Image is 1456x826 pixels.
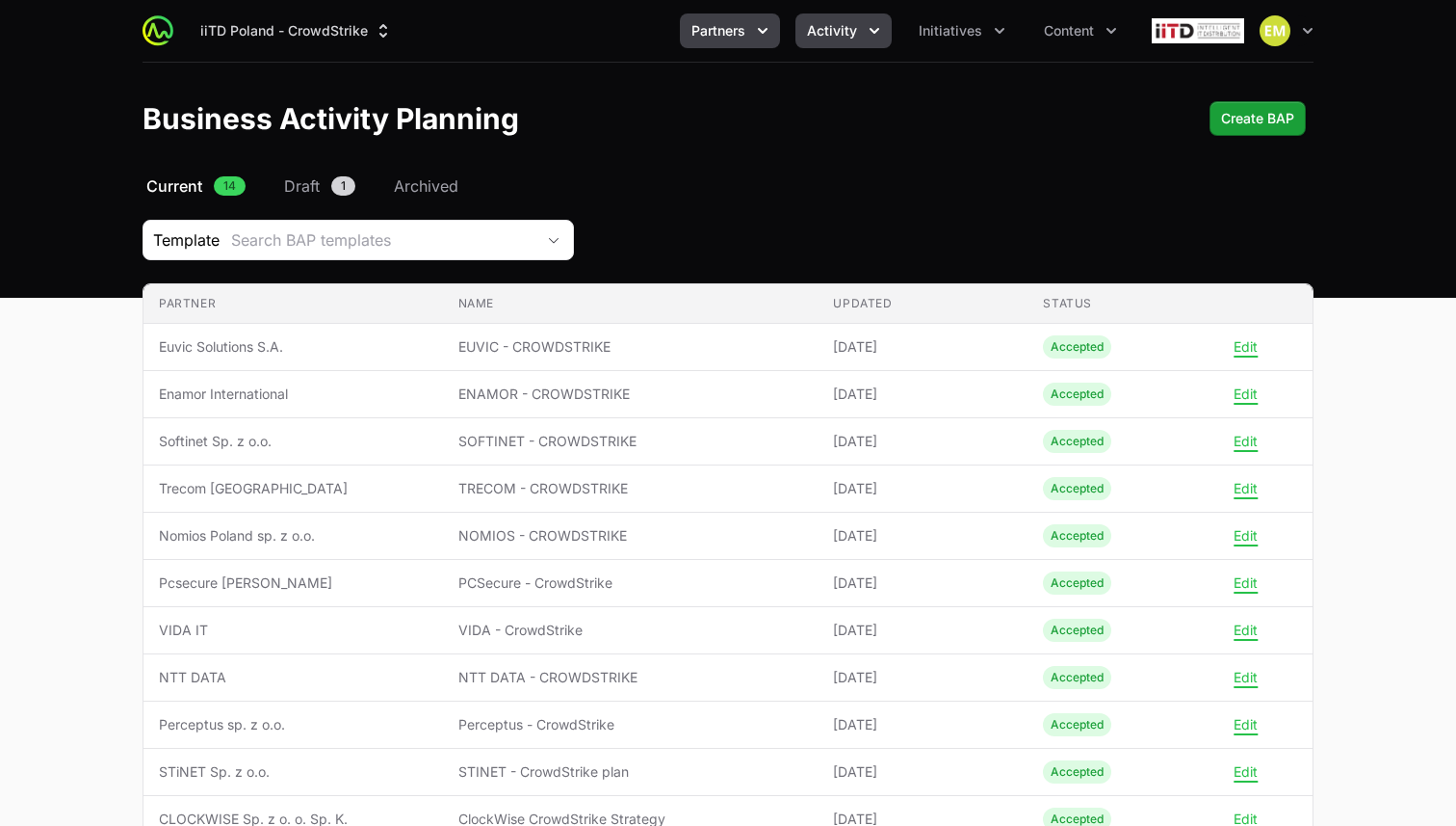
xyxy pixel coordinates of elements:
nav: Business Activity Plan Navigation navigation [143,174,1313,198]
span: [DATE] [833,573,1012,593]
span: Content [1044,21,1094,40]
button: Content [1032,13,1129,48]
img: ActivitySource [143,15,173,46]
div: Activity menu [795,13,892,48]
span: STINET - CrowdStrike plan [458,762,803,782]
span: NOMIOS - CROWDSTRIKE [458,526,803,546]
span: [DATE] [833,479,1012,498]
div: Partners menu [680,13,780,48]
span: VIDA IT [159,621,428,640]
span: Template [143,228,220,252]
button: Edit [1234,763,1258,781]
span: [DATE] [833,762,1012,782]
a: Archived [390,174,462,198]
img: Eric Mingus [1260,15,1290,46]
span: Pcsecure [PERSON_NAME] [159,573,428,593]
button: Activity [795,13,892,48]
button: Search BAP templates [220,221,573,259]
span: Perceptus - CrowdStrike [458,715,803,734]
span: Nomios Poland sp. z o.o. [159,526,428,546]
h1: Business Activity Planning [143,101,519,136]
span: NTT DATA - CROWDSTRIKE [458,668,803,687]
span: [DATE] [833,668,1012,687]
span: Archived [394,174,458,198]
span: STiNET Sp. z o.o. [159,762,428,782]
span: Enamor International [159,385,428,404]
button: Edit [1234,386,1258,403]
section: Business Activity Plan Filters [143,220,1313,260]
button: Edit [1234,480,1258,497]
th: Status [1027,284,1237,324]
span: Softinet Sp. z o.o. [159,432,428,451]
button: Edit [1234,622,1258,639]
span: EUVIC - CROWDSTRIKE [458,337,803,357]
span: Perceptus sp. z o.o. [159,715,428,734]
button: Edit [1234,574,1258,592]
a: Draft1 [280,174,359,198]
span: PCSecure - CrowdStrike [458,573,803,593]
span: SOFTINET - CROWDSTRIKE [458,432,803,451]
button: Edit [1234,716,1258,733]
div: Content menu [1032,13,1129,48]
div: Main navigation [173,13,1129,48]
a: Current14 [143,174,249,198]
span: Draft [284,174,320,198]
span: NTT DATA [159,668,428,687]
div: Primary actions [1209,101,1306,136]
button: Partners [680,13,780,48]
th: Updated [818,284,1027,324]
span: ENAMOR - CROWDSTRIKE [458,385,803,404]
span: [DATE] [833,432,1012,451]
span: Euvic Solutions S.A. [159,337,428,357]
button: Create BAP [1209,101,1306,136]
div: Supplier switch menu [189,13,404,48]
span: [DATE] [833,526,1012,546]
span: [DATE] [833,621,1012,640]
span: Trecom [GEOGRAPHIC_DATA] [159,479,428,498]
button: Initiatives [907,13,1017,48]
button: Edit [1234,669,1258,686]
span: 1 [331,176,355,196]
span: VIDA - CrowdStrike [458,621,803,640]
div: Search BAP templates [231,228,534,252]
span: Initiatives [919,21,982,40]
span: Activity [807,21,857,40]
th: Partner [143,284,443,324]
span: [DATE] [833,337,1012,357]
button: Edit [1234,433,1258,450]
div: Initiatives menu [907,13,1017,48]
span: [DATE] [833,385,1012,404]
span: [DATE] [833,715,1012,734]
button: Edit [1234,527,1258,545]
img: iiTD Poland [1152,12,1244,50]
span: TRECOM - CROWDSTRIKE [458,479,803,498]
span: Partners [691,21,745,40]
span: Create BAP [1221,107,1294,130]
span: Current [146,174,202,198]
button: iiTD Poland - CrowdStrike [189,13,404,48]
th: Name [443,284,819,324]
span: 14 [214,176,246,196]
button: Edit [1234,338,1258,356]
